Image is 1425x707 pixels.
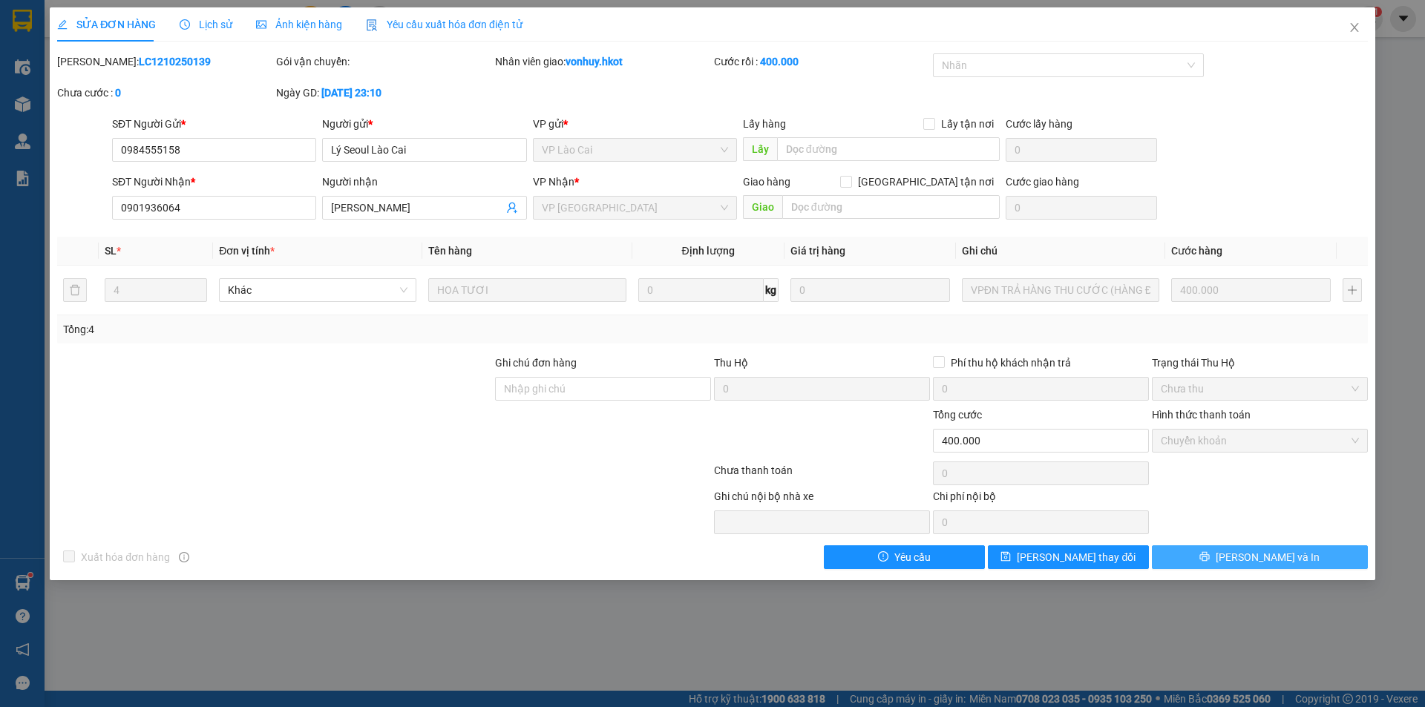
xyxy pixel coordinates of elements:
button: save[PERSON_NAME] thay đổi [988,545,1149,569]
span: Lịch sử [180,19,232,30]
label: Ghi chú đơn hàng [495,357,577,369]
div: Người gửi [322,116,526,132]
span: Yêu cầu xuất hóa đơn điện tử [366,19,522,30]
b: vonhuy.hkot [566,56,623,68]
span: Giao [743,195,782,219]
span: Chuyển khoản [1161,430,1359,452]
button: plus [1343,278,1362,302]
div: [PERSON_NAME]: [57,53,273,70]
div: Ngày GD: [276,85,492,101]
input: 0 [1171,278,1331,302]
span: VP Đà Nẵng [542,197,728,219]
input: Dọc đường [782,195,1000,219]
b: LC1210250139 [139,56,211,68]
input: Ghi chú đơn hàng [495,377,711,401]
th: Ghi chú [956,237,1165,266]
span: exclamation-circle [878,551,888,563]
input: Dọc đường [777,137,1000,161]
span: info-circle [179,552,189,562]
span: Phí thu hộ khách nhận trả [945,355,1077,371]
span: Cước hàng [1171,245,1222,257]
span: Đơn vị tính [219,245,275,257]
span: [GEOGRAPHIC_DATA] tận nơi [852,174,1000,190]
span: kg [764,278,779,302]
div: Ghi chú nội bộ nhà xe [714,488,930,510]
span: SL [105,245,117,257]
span: VP Nhận [533,176,574,188]
span: SỬA ĐƠN HÀNG [57,19,156,30]
b: 0 [115,87,121,99]
b: [DATE] 23:10 [321,87,381,99]
button: exclamation-circleYêu cầu [824,545,985,569]
div: Chi phí nội bộ [933,488,1149,510]
span: edit [57,19,68,30]
img: icon [366,19,378,31]
span: Xuất hóa đơn hàng [75,549,176,565]
span: Tổng cước [933,409,982,421]
input: 0 [790,278,950,302]
span: Lấy [743,137,777,161]
label: Hình thức thanh toán [1152,409,1251,421]
b: 400.000 [760,56,799,68]
div: Tổng: 4 [63,321,550,338]
span: VP Lào Cai [542,139,728,161]
div: Cước rồi : [714,53,930,70]
div: Nhân viên giao: [495,53,711,70]
span: close [1349,22,1360,33]
button: Close [1334,7,1375,49]
span: Khác [228,279,407,301]
span: Chưa thu [1161,378,1359,400]
div: SĐT Người Gửi [112,116,316,132]
button: delete [63,278,87,302]
span: Lấy hàng [743,118,786,130]
span: Tên hàng [428,245,472,257]
input: Cước giao hàng [1006,196,1157,220]
span: [PERSON_NAME] và In [1216,549,1320,565]
div: Gói vận chuyển: [276,53,492,70]
span: clock-circle [180,19,190,30]
div: Chưa cước : [57,85,273,101]
input: VD: Bàn, Ghế [428,278,626,302]
label: Cước giao hàng [1006,176,1079,188]
span: save [1000,551,1011,563]
span: Giá trị hàng [790,245,845,257]
button: printer[PERSON_NAME] và In [1152,545,1368,569]
span: picture [256,19,266,30]
span: user-add [506,202,518,214]
div: SĐT Người Nhận [112,174,316,190]
div: Chưa thanh toán [712,462,931,488]
div: Người nhận [322,174,526,190]
span: Định lượng [682,245,735,257]
div: Trạng thái Thu Hộ [1152,355,1368,371]
span: Lấy tận nơi [935,116,1000,132]
input: Cước lấy hàng [1006,138,1157,162]
span: [PERSON_NAME] thay đổi [1017,549,1136,565]
div: VP gửi [533,116,737,132]
span: Giao hàng [743,176,790,188]
span: Thu Hộ [714,357,748,369]
label: Cước lấy hàng [1006,118,1072,130]
span: printer [1199,551,1210,563]
input: Ghi Chú [962,278,1159,302]
span: Yêu cầu [894,549,931,565]
span: Ảnh kiện hàng [256,19,342,30]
